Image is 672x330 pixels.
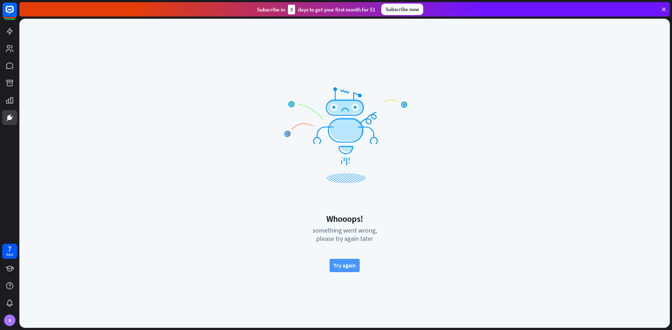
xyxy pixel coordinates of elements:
[282,234,407,243] div: please try again later
[257,5,375,14] div: Subscribe in days to get your first month for $1
[2,244,17,259] a: 7 days
[4,315,15,326] div: B
[282,226,407,234] div: something went wrong,
[330,259,360,272] button: Try again
[8,246,11,252] div: 7
[6,252,13,257] div: days
[381,4,423,15] div: Subscribe now
[282,213,407,224] div: Whooops!
[6,3,27,24] button: Open LiveChat chat widget
[288,5,295,14] div: 3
